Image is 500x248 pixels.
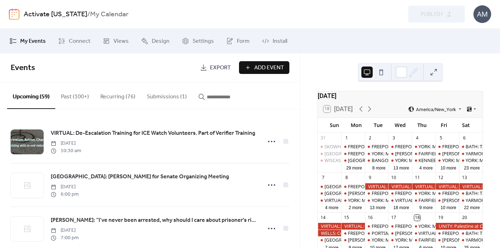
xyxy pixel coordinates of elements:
div: WISCASSET: Community Stand Up - Being a Good Human Matters! [324,157,465,163]
div: YORK: Morning Resistance at Town Center [412,223,435,229]
div: 9 [367,175,373,181]
div: YORK: Morning Resistance at Town Center [365,197,388,203]
a: Connect [53,31,96,51]
button: 29 more [343,164,365,171]
div: [PERSON_NAME]: NO I.C.E in [PERSON_NAME] [348,190,445,196]
div: YORK: Morning Resistance at Town Center [412,190,435,196]
div: FAIRFIELD: Stop The Coup [418,197,474,203]
div: VIRTUAL: The Resistance Lab Organizing Training with Pramila Jayapal [318,197,341,203]
div: 1 [344,135,350,141]
div: FREEPORT: AM and PM Rush Hour Brigade. Click for times! [435,230,459,236]
div: VIRTUAL: Sign the Petition to Kick ICE Out of Pease [365,183,388,190]
div: FAIRFIELD: Stop The Coup [412,150,435,157]
div: YORK: Morning Resistance at Town Center [388,237,412,243]
div: 17 [391,215,397,221]
div: BELFAST: Support Palestine Weekly Standout [318,150,341,157]
div: WELLS: NO I.C.E in Wells [435,197,459,203]
div: 6 [461,135,467,141]
div: BATH: Tabling at the Bath Farmers Market [459,143,483,150]
div: 10 [391,175,397,181]
div: 12 [438,175,444,181]
div: WELLS: NO I.C.E in Wells [435,237,459,243]
div: YARMOUTH: Saturday Weekly Rally - Resist Hate - Support Democracy [459,237,483,243]
b: / [87,8,90,21]
span: My Events [20,37,46,46]
a: Install [257,31,293,51]
div: Fri [433,118,455,132]
span: Form [237,37,250,46]
div: 11 [414,175,420,181]
button: 8 more [370,164,389,171]
div: 15 [344,215,350,221]
a: Views [98,31,134,51]
button: 23 more [461,164,483,171]
button: 4 more [322,204,341,210]
button: 9 more [416,204,435,210]
button: 13 more [390,164,412,171]
div: FREEPORT: VISIBILITY FREEPORT Stand for Democracy! [365,223,388,229]
div: YORK: Morning Resistance at Town Center [341,197,365,203]
div: 4 [414,135,420,141]
div: FREEPORT: Visibility Brigade Standout [395,223,475,229]
div: BATH: Tabling at the Bath Farmers Market [459,190,483,196]
span: Add Event [254,64,284,72]
button: Past (100+) [55,82,95,108]
button: 4 more [416,164,435,171]
span: VIRTUAL: De-Escalation Training for ICE Watch Volunteers. Part of Verifier Training [51,129,255,138]
div: PORTLAND: SURJ Greater Portland Gathering (Showing up for Racial Justice) [318,237,341,243]
div: [DATE] [318,91,483,100]
div: FREEPORT: AM and PM Visibility Bridge Brigade. Click for times! [348,230,480,236]
div: SKOWHEGAN: Central Maine Labor Council Day BBQ [318,143,341,150]
div: KENNEBUNK: Stand Out [412,157,435,163]
div: FREEPORT: Visibility Brigade Standout [395,143,475,150]
button: 13 more [367,204,388,210]
button: 10 more [438,164,459,171]
span: Connect [69,37,90,46]
div: SKOWHEGAN: Central [US_STATE] Labor Council Day BBQ [324,143,446,150]
span: Events [11,60,35,76]
span: Settings [193,37,214,46]
div: BANGOR: Weekly peaceful protest [372,157,444,163]
div: YORK: Morning Resistance at [GEOGRAPHIC_DATA] [348,197,456,203]
div: VIRTUAL: De-Escalation Training for ICE Watch Volunteers. Part of Verifier Training [412,230,435,236]
div: FAIRFIELD: Stop The Coup [418,237,474,243]
img: logo [9,8,20,20]
div: YORK: Morning Resistance at Town Center [388,157,412,163]
div: YARMOUTH: Saturday Weekly Rally - Resist Hate - Support Democracy [459,150,483,157]
div: YARMOUTH: Saturday Weekly Rally - Resist Hate - Support Democracy [459,197,483,203]
div: BATH: Tabling at the Bath Farmers Market [459,230,483,236]
div: FREEPORT: Visibility Brigade Standout [388,143,412,150]
div: PORTSMOUTH NH: ICE Out of Pease, Visibility [365,230,388,236]
span: Views [113,37,129,46]
span: [DATE] [51,140,81,147]
button: 10 more [438,204,459,210]
span: [PERSON_NAME]: “I’ve never been arrested, why should I care about prisoner's rights?" [51,216,257,225]
div: [GEOGRAPHIC_DATA]: [PERSON_NAME][GEOGRAPHIC_DATA] Porchfest [324,190,476,196]
div: Thu [411,118,433,132]
a: [GEOGRAPHIC_DATA]: [PERSON_NAME] for Senate Organizing Meeting [51,172,229,181]
div: FREEPORT: AM and PM Visibility Bridge Brigade. Click for times! [341,183,365,190]
div: [GEOGRAPHIC_DATA]: [DATE] Rally [348,157,421,163]
div: WELLS: NO I.C.E in Wells [341,237,365,243]
span: 7:00 pm [51,234,79,242]
div: BANGOR: Weekly peaceful protest [365,157,388,163]
div: WELLS: NO I.C.E in Wells [388,150,412,157]
div: UNITY: Palestine at Common Ground Fair [435,223,483,229]
div: 7 [320,175,326,181]
div: Wed [389,118,411,132]
div: [GEOGRAPHIC_DATA]: Support Palestine Weekly Standout [324,150,448,157]
div: YORK: Morning Resistance at [GEOGRAPHIC_DATA] [372,197,479,203]
div: 18 [414,215,420,221]
div: VIRTUAL: Sign the Petition to Kick ICE Out of Pease [341,223,365,229]
div: Sun [323,118,345,132]
div: VIRTUAL: Sign the Petition to Kick ICE Out of Pease [412,183,435,190]
div: 5 [438,135,444,141]
button: Add Event [239,61,289,74]
div: LISBON FALLS: Labor Day Rally [341,157,365,163]
a: [PERSON_NAME]: “I’ve never been arrested, why should I care about prisoner's rights?" [51,216,257,225]
div: [PERSON_NAME]: NO I.C.E in [PERSON_NAME] [395,150,492,157]
div: FREEPORT: AM and PM Rush Hour Brigade. Click for times! [435,190,459,196]
button: Recurring (76) [95,82,141,108]
span: [DATE] [51,183,79,191]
